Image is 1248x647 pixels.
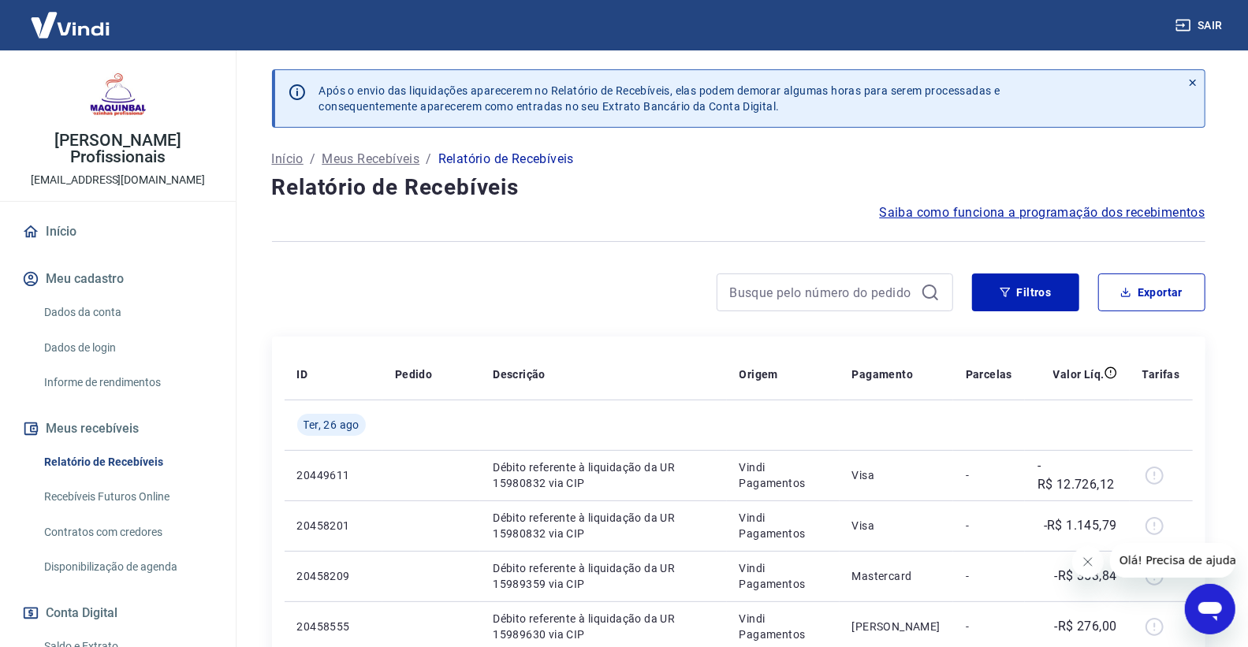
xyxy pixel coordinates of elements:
iframe: Fechar mensagem [1072,546,1104,578]
p: Débito referente à liquidação da UR 15980832 via CIP [493,510,713,541]
p: Vindi Pagamentos [739,459,827,491]
a: Início [272,150,304,169]
button: Sair [1172,11,1229,40]
p: Tarifas [1142,366,1180,382]
p: Origem [739,366,778,382]
a: Início [19,214,217,249]
p: -R$ 276,00 [1055,617,1117,636]
p: [PERSON_NAME] [852,619,941,634]
p: / [310,150,315,169]
p: Valor Líq. [1053,366,1105,382]
span: Ter, 26 ago [304,417,359,433]
input: Busque pelo número do pedido [730,281,915,304]
p: Débito referente à liquidação da UR 15989630 via CIP [493,611,713,642]
a: Dados de login [38,332,217,364]
p: 20458201 [297,518,370,534]
button: Filtros [972,273,1079,311]
a: Contratos com credores [38,516,217,548]
a: Recebíveis Futuros Online [38,481,217,513]
h4: Relatório de Recebíveis [272,172,1205,203]
p: Descrição [493,366,546,382]
a: Informe de rendimentos [38,366,217,399]
button: Meus recebíveis [19,411,217,446]
p: - [966,467,1012,483]
a: Dados da conta [38,296,217,329]
p: Débito referente à liquidação da UR 15980832 via CIP [493,459,713,491]
p: Pagamento [852,366,914,382]
span: Olá! Precisa de ajuda? [9,11,132,24]
p: Débito referente à liquidação da UR 15989359 via CIP [493,560,713,592]
iframe: Botão para abrir a janela de mensagens [1185,584,1235,634]
p: Visa [852,467,941,483]
p: Vindi Pagamentos [739,510,827,541]
p: Visa [852,518,941,534]
p: -R$ 1.145,79 [1044,516,1117,535]
p: / [426,150,431,169]
button: Exportar [1098,273,1205,311]
p: [EMAIL_ADDRESS][DOMAIN_NAME] [31,172,205,188]
button: Conta Digital [19,596,217,630]
p: 20458555 [297,619,370,634]
p: - [966,619,1012,634]
p: Vindi Pagamentos [739,560,827,592]
p: 20458209 [297,568,370,584]
p: -R$ 353,84 [1055,567,1117,586]
p: [PERSON_NAME] Profissionais [13,132,223,165]
a: Relatório de Recebíveis [38,446,217,478]
p: -R$ 12.726,12 [1038,456,1117,494]
a: Saiba como funciona a programação dos recebimentos [880,203,1205,222]
iframe: Mensagem da empresa [1110,543,1235,578]
a: Meus Recebíveis [322,150,419,169]
p: Vindi Pagamentos [739,611,827,642]
p: Pedido [395,366,432,382]
p: - [966,568,1012,584]
a: Disponibilização de agenda [38,551,217,583]
p: Parcelas [966,366,1012,382]
button: Meu cadastro [19,262,217,296]
p: Mastercard [852,568,941,584]
p: ID [297,366,308,382]
img: Vindi [19,1,121,49]
img: f6ce95d3-a6ad-4fb1-9c65-5e03a0ce469e.jpeg [87,63,150,126]
p: 20449611 [297,467,370,483]
p: Após o envio das liquidações aparecerem no Relatório de Recebíveis, elas podem demorar algumas ho... [319,83,1000,114]
p: - [966,518,1012,534]
p: Relatório de Recebíveis [438,150,574,169]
